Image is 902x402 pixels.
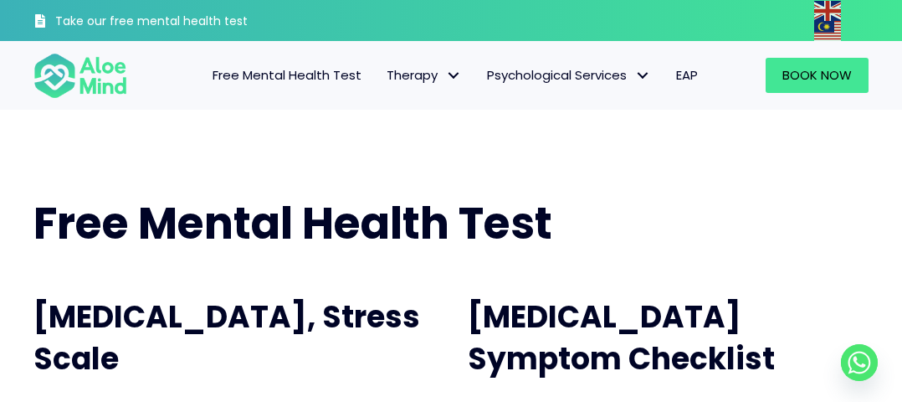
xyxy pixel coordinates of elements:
a: EAP [664,58,710,93]
a: Psychological ServicesPsychological Services: submenu [474,58,664,93]
a: Take our free mental health test [33,4,291,41]
a: Whatsapp [841,344,878,381]
span: Psychological Services [487,66,651,84]
a: TherapyTherapy: submenu [374,58,474,93]
span: Free Mental Health Test [213,66,361,84]
span: Psychological Services: submenu [631,64,655,88]
img: en [814,1,841,21]
a: Malay [814,21,843,40]
img: ms [814,21,841,41]
span: Book Now [782,66,852,84]
span: [MEDICAL_DATA] Symptom Checklist [468,296,775,380]
span: Therapy: submenu [442,64,466,88]
span: Therapy [387,66,462,84]
span: Free Mental Health Test [33,193,552,254]
span: EAP [676,66,698,84]
h3: Take our free mental health test [55,13,291,30]
a: Free Mental Health Test [200,58,374,93]
span: [MEDICAL_DATA], Stress Scale [33,296,420,380]
img: Aloe mind Logo [33,52,127,100]
nav: Menu [144,58,710,93]
a: Book Now [766,58,869,93]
